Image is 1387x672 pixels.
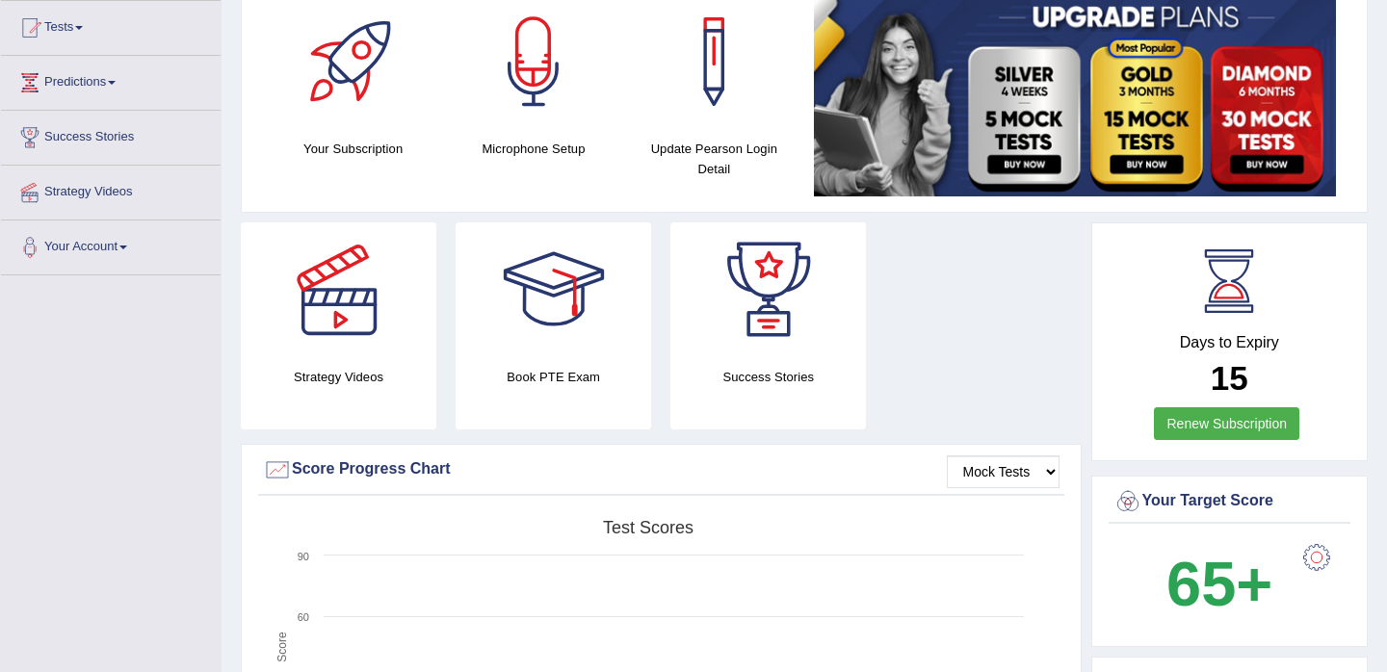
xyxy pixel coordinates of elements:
[241,367,436,387] h4: Strategy Videos
[1,166,221,214] a: Strategy Videos
[275,632,289,662] tspan: Score
[298,611,309,623] text: 60
[1166,549,1272,619] b: 65+
[1154,407,1299,440] a: Renew Subscription
[298,551,309,562] text: 90
[603,518,693,537] tspan: Test scores
[1211,359,1248,397] b: 15
[273,139,433,159] h4: Your Subscription
[263,455,1060,484] div: Score Progress Chart
[670,367,866,387] h4: Success Stories
[1,56,221,104] a: Predictions
[1,220,221,269] a: Your Account
[1,1,221,49] a: Tests
[453,139,614,159] h4: Microphone Setup
[1,111,221,159] a: Success Stories
[1113,334,1347,351] h4: Days to Expiry
[634,139,795,179] h4: Update Pearson Login Detail
[456,367,651,387] h4: Book PTE Exam
[1113,487,1347,516] div: Your Target Score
